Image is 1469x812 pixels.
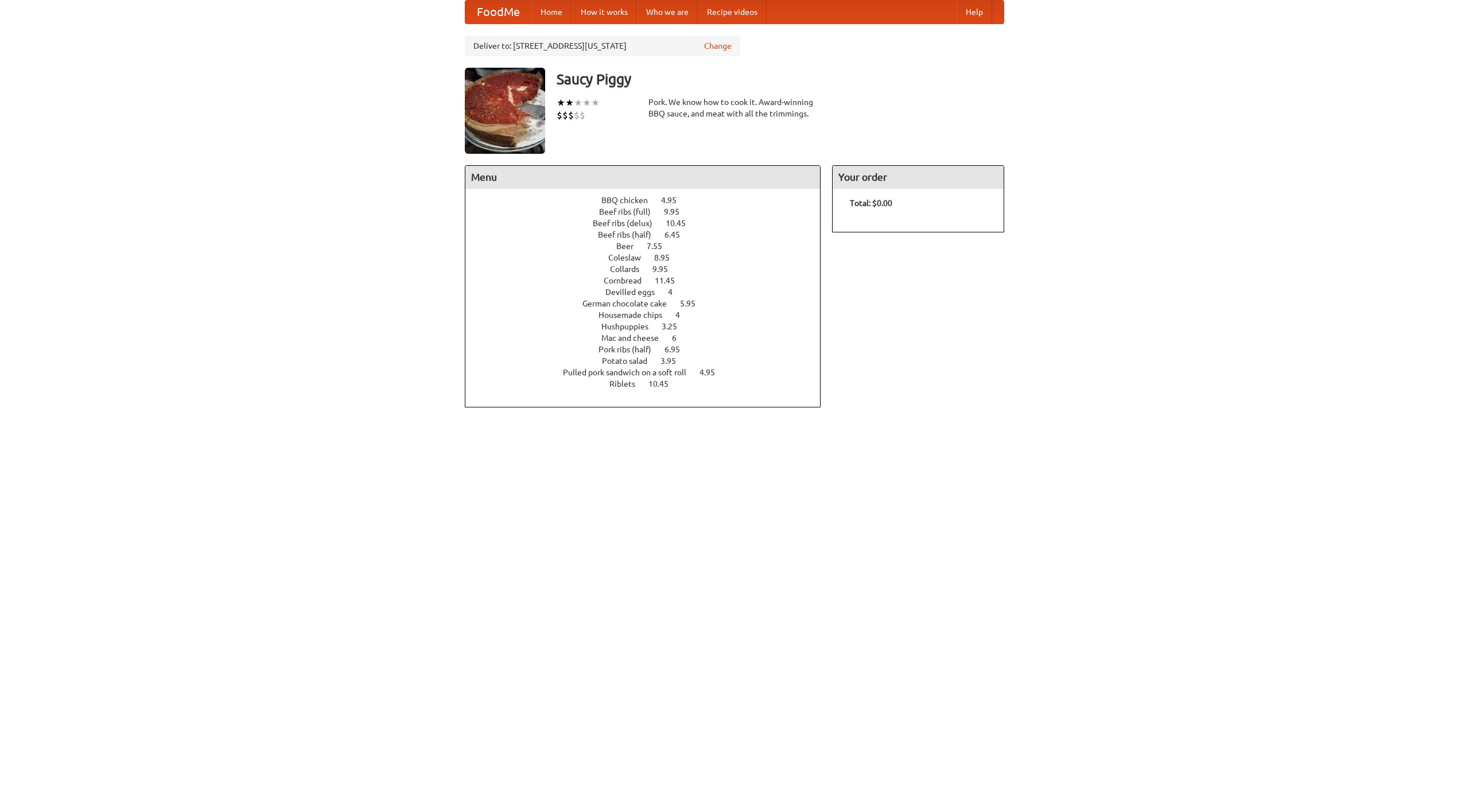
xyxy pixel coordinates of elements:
a: Coleslaw 8.95 [608,253,691,262]
span: 4.95 [699,368,726,377]
span: 10.45 [666,219,697,228]
span: 4.95 [661,196,688,205]
span: Pork ribs (half) [599,345,663,354]
a: Potato salad 3.95 [602,356,697,366]
li: $ [557,109,562,122]
li: $ [568,109,574,122]
a: Beef ribs (delux) 10.45 [593,219,707,228]
span: 3.95 [660,356,687,366]
a: Riblets 10.45 [609,379,690,388]
a: Housemade chips 4 [599,310,701,320]
a: Cornbread 11.45 [604,276,696,285]
span: 8.95 [654,253,681,262]
a: Collards 9.95 [610,265,689,274]
li: $ [574,109,580,122]
div: Deliver to: [STREET_ADDRESS][US_STATE] [465,36,740,56]
a: Pork ribs (half) 6.95 [599,345,701,354]
h4: Your order [833,166,1004,189]
div: Pork. We know how to cook it. Award-winning BBQ sauce, and meat with all the trimmings. [648,96,821,119]
li: ★ [591,96,600,109]
a: Pulled pork sandwich on a soft roll 4.95 [563,368,736,377]
span: Cornbread [604,276,653,285]
span: Collards [610,265,651,274]
a: Who we are [637,1,698,24]
span: 9.95 [664,207,691,216]
a: Devilled eggs 4 [605,287,694,297]
span: Housemade chips [599,310,674,320]
span: 10.45 [648,379,680,388]
span: German chocolate cake [582,299,678,308]
li: $ [562,109,568,122]
span: 6.95 [664,345,691,354]
span: Coleslaw [608,253,652,262]
span: 3.25 [662,322,689,331]
a: FoodMe [465,1,531,24]
span: BBQ chicken [601,196,659,205]
span: 7.55 [647,242,674,251]
span: Beef ribs (half) [598,230,663,239]
a: Beef ribs (full) 9.95 [599,207,701,216]
span: Pulled pork sandwich on a soft roll [563,368,698,377]
b: Total: $0.00 [850,199,892,208]
span: 4 [668,287,684,297]
span: Potato salad [602,356,659,366]
span: Mac and cheese [601,333,670,343]
img: angular.jpg [465,68,545,154]
h4: Menu [465,166,820,189]
a: Mac and cheese 6 [601,333,698,343]
a: Beef ribs (half) 6.45 [598,230,701,239]
li: ★ [565,96,574,109]
span: 5.95 [680,299,707,308]
span: Hushpuppies [601,322,660,331]
span: Beef ribs (delux) [593,219,664,228]
h3: Saucy Piggy [557,68,1004,91]
li: $ [580,109,585,122]
li: ★ [557,96,565,109]
span: 9.95 [652,265,679,274]
span: Beer [616,242,645,251]
a: Home [531,1,572,24]
span: 11.45 [655,276,686,285]
span: 6.45 [664,230,691,239]
a: BBQ chicken 4.95 [601,196,698,205]
a: How it works [572,1,637,24]
a: Beer 7.55 [616,242,683,251]
a: Recipe videos [698,1,767,24]
span: 4 [675,310,691,320]
span: Riblets [609,379,647,388]
li: ★ [574,96,582,109]
span: Devilled eggs [605,287,666,297]
span: 6 [672,333,688,343]
li: ★ [582,96,591,109]
a: Help [957,1,992,24]
span: Beef ribs (full) [599,207,662,216]
a: Hushpuppies 3.25 [601,322,698,331]
a: German chocolate cake 5.95 [582,299,717,308]
a: Change [704,40,732,52]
